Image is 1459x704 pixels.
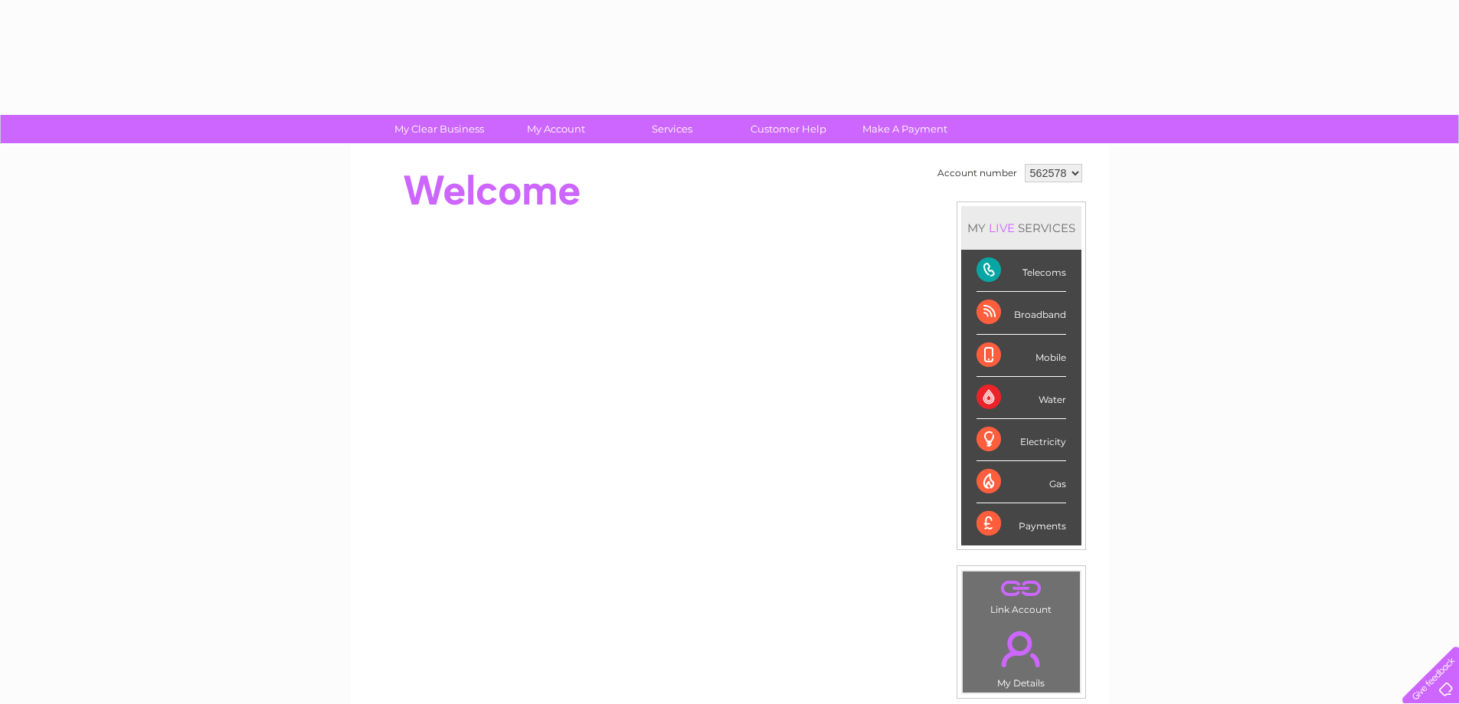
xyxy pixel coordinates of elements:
div: Broadband [976,292,1066,334]
div: Gas [976,461,1066,503]
a: Customer Help [725,115,852,143]
a: . [967,622,1076,676]
div: Water [976,377,1066,419]
a: My Clear Business [376,115,502,143]
a: Services [609,115,735,143]
div: Electricity [976,419,1066,461]
td: My Details [962,618,1081,693]
td: Link Account [962,571,1081,619]
div: MY SERVICES [961,206,1081,250]
div: Payments [976,503,1066,545]
div: Telecoms [976,250,1066,292]
div: Mobile [976,335,1066,377]
td: Account number [934,160,1021,186]
a: Make A Payment [842,115,968,143]
a: . [967,575,1076,602]
div: LIVE [986,221,1018,235]
a: My Account [492,115,619,143]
